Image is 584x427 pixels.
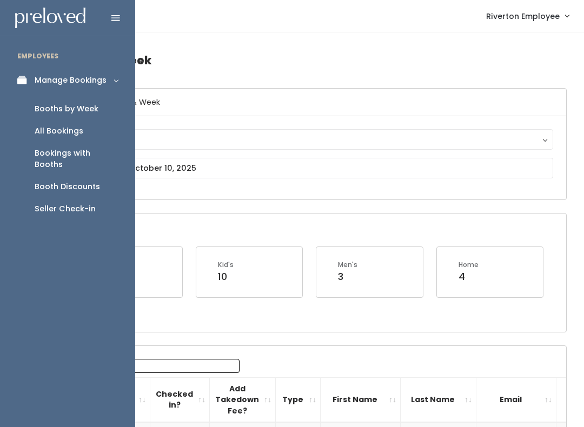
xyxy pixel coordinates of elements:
div: Riverton [79,134,543,145]
span: Riverton Employee [486,10,560,22]
th: Email: activate to sort column ascending [476,377,556,422]
div: Manage Bookings [35,75,107,86]
div: Booths by Week [35,103,98,115]
div: 4 [459,270,479,284]
div: Home [459,260,479,270]
div: Bookings with Booths [35,148,118,170]
div: 3 [338,270,357,284]
h6: Select Location & Week [56,89,566,116]
label: Search: [62,359,240,373]
th: Add Takedown Fee?: activate to sort column ascending [210,377,276,422]
th: First Name: activate to sort column ascending [321,377,401,422]
input: October 4 - October 10, 2025 [69,158,553,178]
th: Checked in?: activate to sort column ascending [150,377,210,422]
button: Riverton [69,129,553,150]
input: Search: [102,359,240,373]
a: Riverton Employee [475,4,580,28]
div: All Bookings [35,125,83,137]
div: Booth Discounts [35,181,100,192]
div: 10 [218,270,234,284]
h4: Booths by Week [55,45,567,75]
div: Men's [338,260,357,270]
div: Seller Check-in [35,203,96,215]
th: Type: activate to sort column ascending [276,377,321,422]
div: Kid's [218,260,234,270]
th: Last Name: activate to sort column ascending [401,377,476,422]
img: preloved logo [15,8,85,29]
